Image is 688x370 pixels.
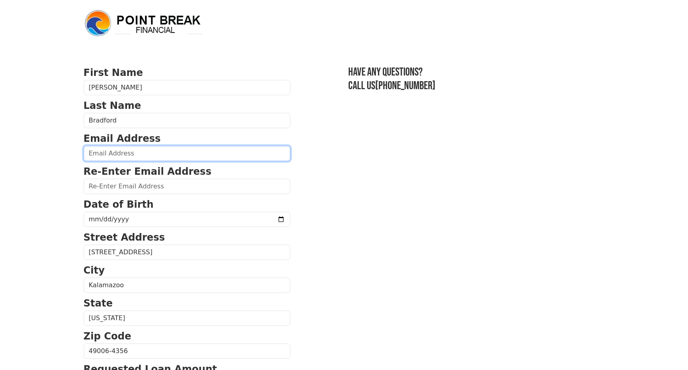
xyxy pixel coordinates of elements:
[84,9,204,38] img: logo.png
[84,166,212,177] strong: Re-Enter Email Address
[84,343,290,359] input: Zip Code
[84,113,290,128] input: Last Name
[84,232,165,243] strong: Street Address
[84,67,143,78] strong: First Name
[84,179,290,194] input: Re-Enter Email Address
[84,245,290,260] input: Street Address
[84,133,161,144] strong: Email Address
[84,278,290,293] input: City
[84,298,113,309] strong: State
[84,199,154,210] strong: Date of Birth
[84,331,131,342] strong: Zip Code
[84,146,290,161] input: Email Address
[84,265,105,276] strong: City
[348,79,605,93] h3: Call us
[84,80,290,95] input: First Name
[348,65,605,79] h3: Have any questions?
[375,79,435,92] a: [PHONE_NUMBER]
[84,100,141,111] strong: Last Name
